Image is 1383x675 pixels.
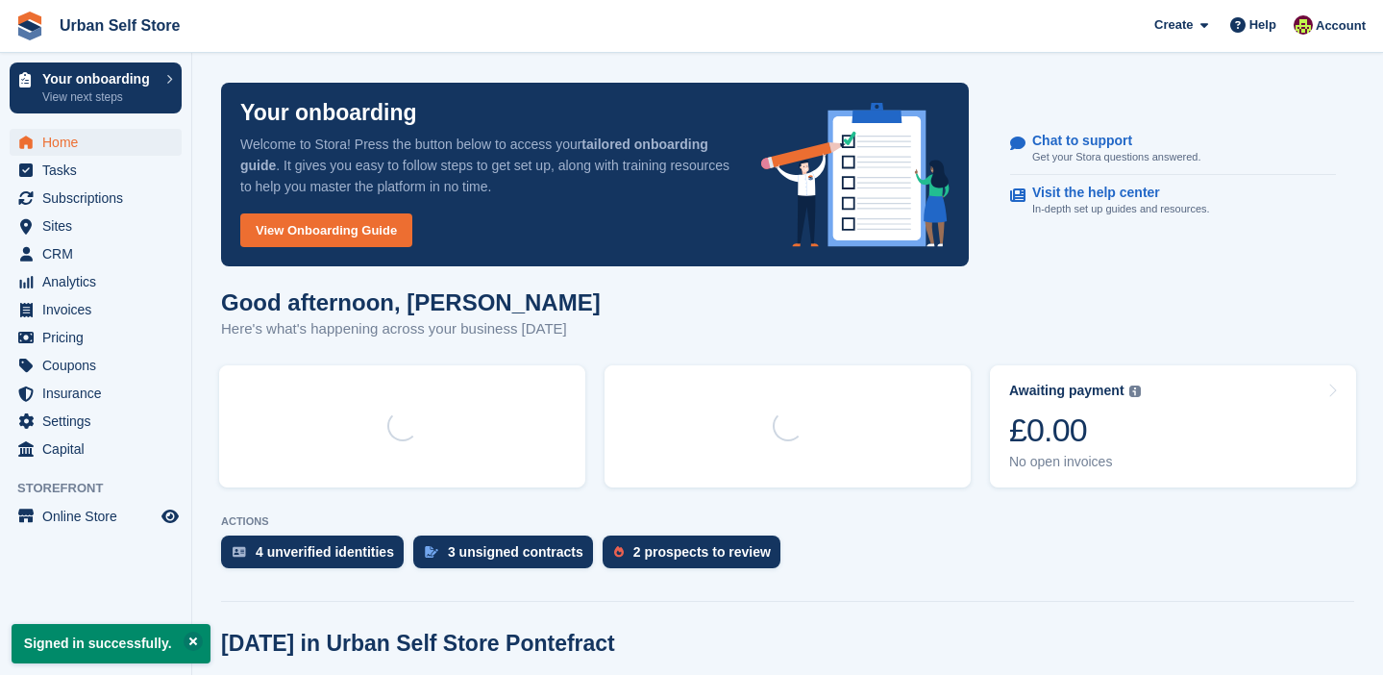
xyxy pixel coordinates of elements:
img: stora-icon-8386f47178a22dfd0bd8f6a31ec36ba5ce8667c1dd55bd0f319d3a0aa187defe.svg [15,12,44,40]
a: Chat to support Get your Stora questions answered. [1010,123,1336,176]
span: Help [1249,15,1276,35]
p: Get your Stora questions answered. [1032,149,1200,165]
span: Online Store [42,503,158,530]
p: ACTIONS [221,515,1354,528]
a: menu [10,380,182,407]
a: Awaiting payment £0.00 No open invoices [990,365,1356,487]
a: 4 unverified identities [221,536,413,578]
p: Welcome to Stora! Press the button below to access your . It gives you easy to follow steps to ge... [240,134,730,197]
span: Account [1316,16,1366,36]
a: menu [10,240,182,267]
p: Your onboarding [240,102,417,124]
img: onboarding-info-6c161a55d2c0e0a8cae90662b2fe09162a5109e8cc188191df67fb4f79e88e88.svg [761,103,950,247]
div: Awaiting payment [1009,383,1124,399]
p: Here's what's happening across your business [DATE] [221,318,601,340]
span: Insurance [42,380,158,407]
span: Home [42,129,158,156]
span: CRM [42,240,158,267]
p: Your onboarding [42,72,157,86]
a: Your onboarding View next steps [10,62,182,113]
a: menu [10,157,182,184]
span: Capital [42,436,158,462]
a: menu [10,268,182,295]
img: Dan Crosland [1294,15,1313,35]
h2: [DATE] in Urban Self Store Pontefract [221,631,615,657]
a: View Onboarding Guide [240,213,412,247]
img: verify_identity-adf6edd0f0f0b5bbfe63781bf79b02c33cf7c696d77639b501bdc392416b5a36.svg [233,546,246,558]
img: prospect-51fa495bee0391a8d652442698ab0144808aea92771e9ea1ae160a38d050c398.svg [614,546,624,558]
span: Analytics [42,268,158,295]
p: Visit the help center [1032,185,1195,201]
div: 2 prospects to review [633,544,771,560]
img: contract_signature_icon-13c848040528278c33f63329250d36e43548de30e8caae1d1a13099fd9432cc5.svg [425,546,438,558]
a: menu [10,129,182,156]
a: menu [10,436,182,462]
a: Urban Self Store [52,10,187,41]
div: 3 unsigned contracts [448,544,583,560]
span: Invoices [42,296,158,323]
span: Create [1154,15,1193,35]
a: menu [10,352,182,379]
span: Tasks [42,157,158,184]
span: Pricing [42,324,158,351]
span: Sites [42,212,158,239]
p: In-depth set up guides and resources. [1032,201,1210,217]
p: Signed in successfully. [12,624,210,663]
span: Coupons [42,352,158,379]
a: Visit the help center In-depth set up guides and resources. [1010,175,1336,227]
a: 3 unsigned contracts [413,536,603,578]
p: View next steps [42,88,157,106]
div: 4 unverified identities [256,544,394,560]
a: Preview store [159,505,182,528]
div: No open invoices [1009,454,1141,470]
p: Chat to support [1032,133,1185,149]
div: £0.00 [1009,411,1141,450]
img: icon-info-grey-7440780725fd019a000dd9b08b2336e03edf1995a4989e88bcd33f0948082b44.svg [1129,386,1141,397]
a: menu [10,503,182,530]
a: menu [10,324,182,351]
a: menu [10,212,182,239]
span: Storefront [17,479,191,498]
a: 2 prospects to review [603,536,790,578]
a: menu [10,296,182,323]
span: Subscriptions [42,185,158,212]
h1: Good afternoon, [PERSON_NAME] [221,289,601,315]
a: menu [10,185,182,212]
span: Settings [42,408,158,435]
a: menu [10,408,182,435]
